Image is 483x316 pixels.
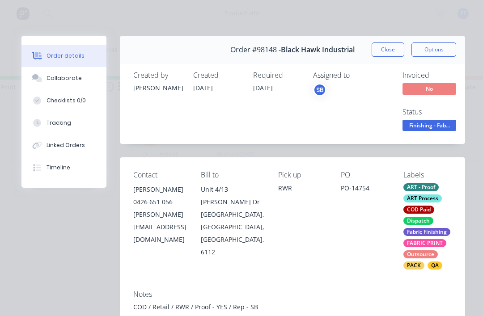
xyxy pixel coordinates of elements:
div: Contact [133,171,186,179]
span: [DATE] [253,84,273,92]
div: PO-14754 [341,183,389,196]
div: Linked Orders [47,141,85,149]
div: Assigned to [313,71,402,80]
div: [PERSON_NAME] [133,183,186,196]
button: Options [411,42,456,57]
div: [PERSON_NAME] [133,83,182,93]
div: Invoiced [402,71,470,80]
div: [PERSON_NAME][EMAIL_ADDRESS][DOMAIN_NAME] [133,208,186,246]
div: Created [193,71,242,80]
div: Notes [133,290,452,299]
div: Timeline [47,164,70,172]
div: Checklists 0/0 [47,97,86,105]
button: Order details [21,45,106,67]
button: Checklists 0/0 [21,89,106,112]
button: Timeline [21,156,106,179]
div: [PERSON_NAME]0426 651 056[PERSON_NAME][EMAIL_ADDRESS][DOMAIN_NAME] [133,183,186,246]
div: PO [341,171,389,179]
button: Finishing - Fab... [402,120,456,133]
div: Bill to [201,171,264,179]
button: Linked Orders [21,134,106,156]
div: Dispatch [403,217,433,225]
div: COD Paid [403,206,434,214]
div: RWR [278,183,326,193]
div: Unit 4/13 [PERSON_NAME] Dr [201,183,264,208]
div: Tracking [47,119,71,127]
div: COD / Retail / RWR / Proof - YES / Rep - SB [133,302,452,312]
div: Required [253,71,302,80]
div: PACK [403,261,424,270]
div: [GEOGRAPHIC_DATA], [GEOGRAPHIC_DATA], [GEOGRAPHIC_DATA], 6112 [201,208,264,258]
span: Order #98148 - [230,46,281,54]
div: QA [428,261,442,270]
div: Labels [403,171,452,179]
div: Fabric Finishing [403,228,450,236]
div: Outsource [403,250,438,258]
div: 0426 651 056 [133,196,186,208]
button: SB [313,83,326,97]
span: No [402,83,456,94]
div: ART - Proof [403,183,439,191]
div: Pick up [278,171,326,179]
span: [DATE] [193,84,213,92]
div: Status [402,108,470,116]
div: FABRIC PRINT [403,239,446,247]
button: Close [372,42,404,57]
div: Created by [133,71,182,80]
div: Order details [47,52,85,60]
span: Finishing - Fab... [402,120,456,131]
button: Collaborate [21,67,106,89]
span: Black Hawk Industrial [281,46,355,54]
div: ART Process [403,194,442,202]
div: Unit 4/13 [PERSON_NAME] Dr[GEOGRAPHIC_DATA], [GEOGRAPHIC_DATA], [GEOGRAPHIC_DATA], 6112 [201,183,264,258]
button: Tracking [21,112,106,134]
div: Collaborate [47,74,82,82]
